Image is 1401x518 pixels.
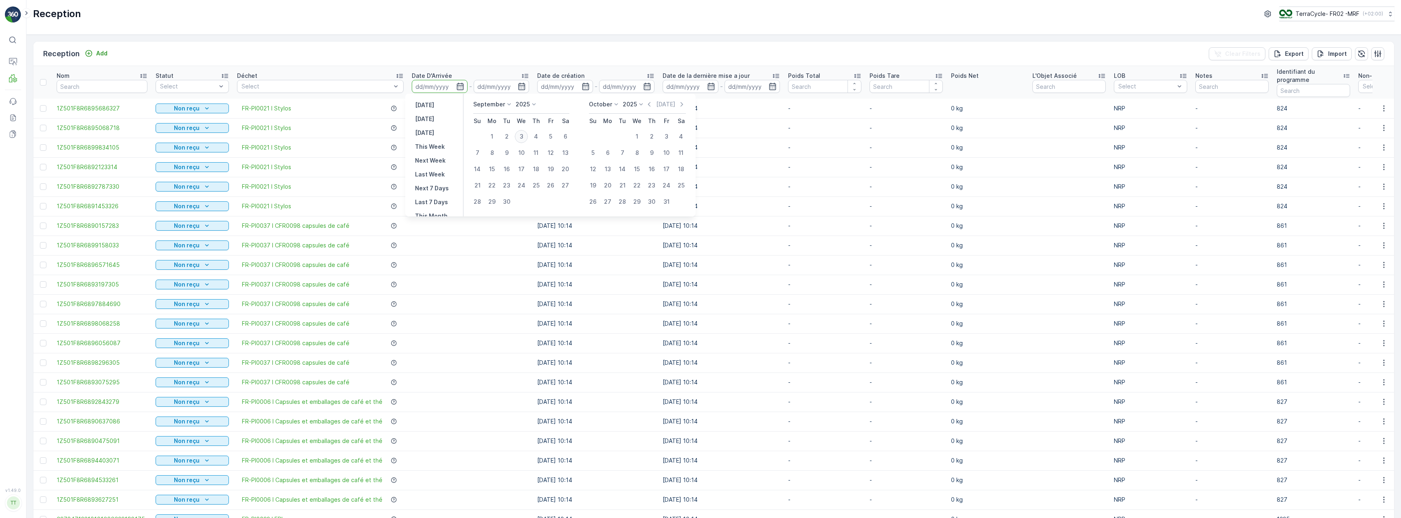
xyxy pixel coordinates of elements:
[156,260,229,270] button: Non reçu
[57,280,147,289] a: 1Z501F8R6893197305
[242,339,349,347] a: FR-PI0037 I CFR0098 capsules de café
[544,179,557,192] div: 26
[40,379,46,386] div: Toggle Row Selected
[415,101,434,109] p: [DATE]
[559,146,572,159] div: 13
[529,179,542,192] div: 25
[57,320,147,328] a: 1Z501F8R6898068258
[415,184,449,192] p: Next 7 Days
[659,118,784,138] td: [DATE] 10:14
[601,163,614,176] div: 13
[57,202,147,210] a: 1Z501F8R6891453326
[533,294,659,314] td: [DATE] 10:14
[57,300,147,308] span: 1Z501F8R6897884690
[559,163,572,176] div: 20
[242,183,291,191] span: FR-PI0021 I Stylos
[515,163,528,176] div: 17
[616,163,629,176] div: 14
[1269,47,1309,60] button: Export
[1191,99,1273,118] td: -
[660,195,673,208] div: 31
[659,353,784,373] td: [DATE] 10:14
[1191,177,1273,196] td: -
[616,195,629,208] div: 28
[601,146,614,159] div: 6
[412,114,437,124] button: Today
[57,80,147,93] input: Search
[242,222,349,230] a: FR-PI0037 I CFR0098 capsules de café
[660,130,673,143] div: 3
[174,241,200,249] p: Non reçu
[415,212,448,220] p: This Month
[242,202,291,210] a: FR-PI0021 I Stylos
[412,156,449,165] button: Next Week
[544,130,557,143] div: 5
[1273,392,1354,412] td: 827
[630,179,643,192] div: 22
[156,162,229,172] button: Non reçu
[515,179,528,192] div: 24
[1110,314,1191,333] td: NRP
[40,223,46,229] div: Toggle Row Selected
[533,392,659,412] td: [DATE] 10:14
[174,183,200,191] p: Non reçu
[242,378,349,386] a: FR-PI0037 I CFR0098 capsules de café
[174,280,200,289] p: Non reçu
[40,164,46,170] div: Toggle Row Selected
[533,255,659,275] td: [DATE] 10:14
[500,163,513,176] div: 16
[57,398,147,406] span: 1Z501F8R6892843279
[174,143,200,152] p: Non reçu
[1191,157,1273,177] td: -
[1191,314,1273,333] td: -
[57,143,147,152] a: 1Z501F8R6899834105
[5,7,21,23] img: logo
[242,320,349,328] a: FR-PI0037 I CFR0098 capsules de café
[415,143,445,151] p: This Week
[1273,314,1354,333] td: 861
[659,157,784,177] td: [DATE] 10:14
[485,146,498,159] div: 8
[533,373,659,392] td: [DATE] 10:14
[788,80,861,93] input: Search
[415,115,434,123] p: [DATE]
[1273,216,1354,236] td: 861
[57,163,147,171] a: 1Z501F8R6892123314
[1110,373,1191,392] td: NRP
[57,104,147,112] span: 1Z501F8R6895686327
[630,130,643,143] div: 1
[57,261,147,269] a: 1Z501F8R6896571645
[174,104,200,112] p: Non reçu
[156,143,229,152] button: Non reçu
[1110,157,1191,177] td: NRP
[1273,333,1354,353] td: 861
[57,241,147,249] a: 1Z501F8R6899158033
[515,130,528,143] div: 3
[529,130,542,143] div: 4
[156,397,229,407] button: Non reçu
[40,183,46,190] div: Toggle Row Selected
[630,146,643,159] div: 8
[156,377,229,387] button: Non reçu
[659,275,784,294] td: [DATE] 10:14
[174,398,200,406] p: Non reçu
[242,241,349,249] a: FR-PI0037 I CFR0098 capsules de café
[1225,50,1260,58] p: Clear Filters
[533,314,659,333] td: [DATE] 10:14
[485,163,498,176] div: 15
[242,104,291,112] span: FR-PI0021 I Stylos
[659,196,784,216] td: [DATE] 10:14
[1110,138,1191,157] td: NRP
[1273,177,1354,196] td: 824
[412,197,451,207] button: Last 7 Days
[544,146,557,159] div: 12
